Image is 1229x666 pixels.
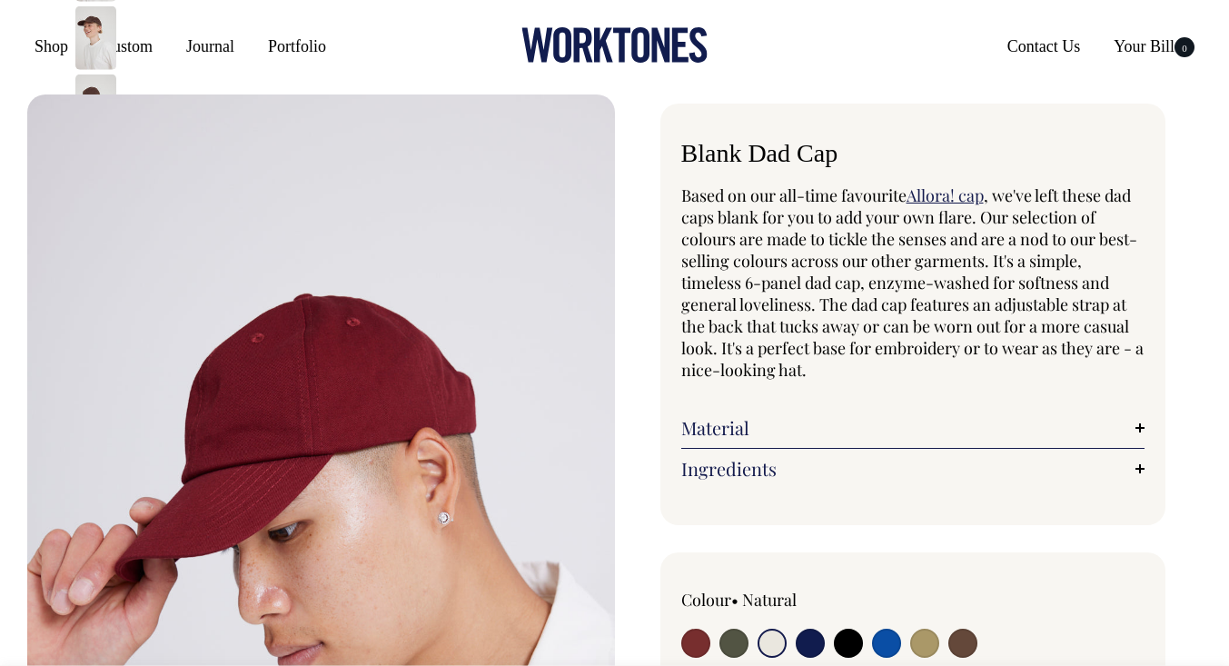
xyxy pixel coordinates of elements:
[1174,37,1194,57] span: 0
[681,417,1145,439] a: Material
[94,30,160,63] a: Custom
[681,458,1145,480] a: Ingredients
[1000,30,1088,63] a: Contact Us
[1106,30,1202,63] a: Your Bill0
[179,30,242,63] a: Journal
[261,30,333,63] a: Portfolio
[27,30,75,63] a: Shop
[75,75,116,138] img: espresso
[75,6,116,70] img: espresso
